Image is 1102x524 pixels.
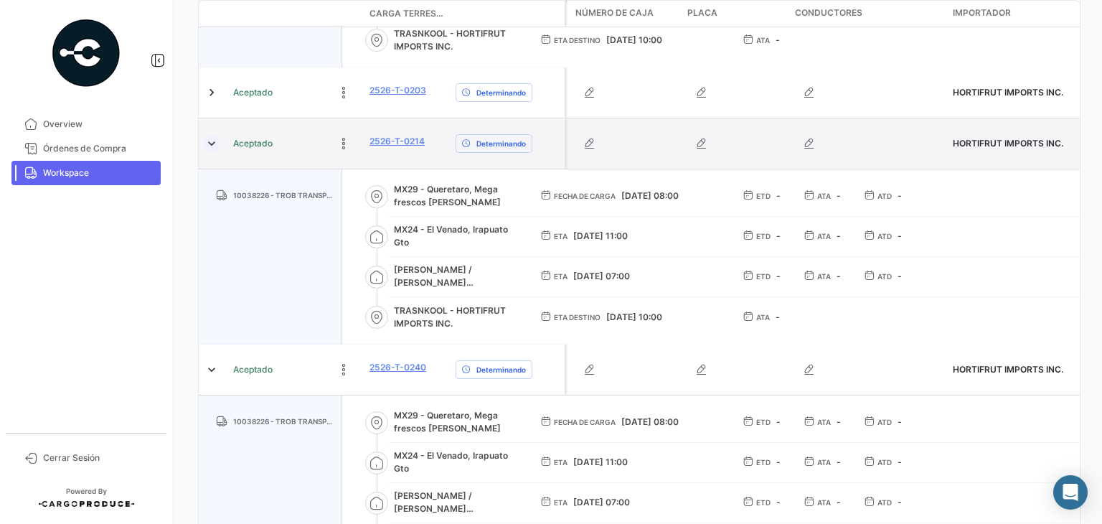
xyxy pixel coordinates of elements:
[567,1,682,27] datatable-header-cell: Número de Caja
[898,497,902,507] span: -
[756,312,770,323] span: ATA
[947,1,1076,27] datatable-header-cell: Importador
[776,190,781,201] span: -
[756,190,771,202] span: ETD
[554,271,568,282] span: ETA
[877,416,892,428] span: ATD
[877,271,892,282] span: ATD
[756,230,771,242] span: ETD
[554,190,616,202] span: Fecha de carga
[204,136,219,151] a: Expand/Collapse Row
[776,230,781,241] span: -
[233,190,336,201] span: 10038226 - TROB TRANSPORTES SA DE CV
[233,416,336,427] span: 10038226 - TROB TRANSPORTES SA DE CV
[953,138,1063,149] span: HORTIFRUT IMPORTS INC.
[394,223,517,249] span: MX24 - El Venado, Irapuato Gto
[789,1,947,27] datatable-header-cell: Conductores
[756,271,771,282] span: ETD
[898,271,902,281] span: -
[394,409,517,435] span: MX29 - Queretaro, Mega frescos [PERSON_NAME]
[776,271,781,281] span: -
[898,190,902,201] span: -
[606,312,662,322] span: [DATE] 10:00
[11,112,161,136] a: Overview
[817,457,831,468] span: ATA
[776,34,780,45] span: -
[573,497,630,507] span: [DATE] 07:00
[369,7,444,20] span: Carga Terrestre #
[233,86,273,99] span: Aceptado
[476,87,526,98] span: Determinando
[898,230,902,241] span: -
[227,8,364,19] datatable-header-cell: Estado
[50,17,122,89] img: powered-by.png
[817,271,831,282] span: ATA
[837,271,841,281] span: -
[687,6,717,19] span: Placa
[43,118,155,131] span: Overview
[233,363,273,376] span: Aceptado
[877,190,892,202] span: ATD
[394,263,517,289] span: [PERSON_NAME] / [PERSON_NAME] [PERSON_NAME]
[621,190,679,201] span: [DATE] 08:00
[776,457,781,467] span: -
[837,497,841,507] span: -
[776,312,780,322] span: -
[573,271,630,281] span: [DATE] 07:00
[877,457,892,468] span: ATD
[43,167,155,179] span: Workspace
[369,361,426,374] a: 2526-T-0240
[575,6,654,19] span: Número de Caja
[606,34,662,45] span: [DATE] 10:00
[394,304,517,330] span: TRASNKOOL - HORTIFRUT IMPORTS INC.
[682,1,789,27] datatable-header-cell: Placa
[756,34,770,46] span: ATA
[554,230,568,242] span: ETA
[817,230,831,242] span: ATA
[817,416,831,428] span: ATA
[756,457,771,468] span: ETD
[837,457,841,467] span: -
[817,497,831,508] span: ATA
[1053,475,1088,510] div: Abrir Intercom Messenger
[621,416,679,427] span: [DATE] 08:00
[364,1,450,26] datatable-header-cell: Carga Terrestre #
[394,183,517,209] span: MX29 - Queretaro, Mega frescos [PERSON_NAME]
[776,416,781,427] span: -
[554,312,601,323] span: ETA Destino
[953,364,1063,375] span: HORTIFRUT IMPORTS INC.
[953,87,1063,98] span: HORTIFRUT IMPORTS INC.
[476,138,526,149] span: Determinando
[204,85,219,100] a: Expand/Collapse Row
[554,457,568,468] span: ETA
[204,362,219,377] a: Expand/Collapse Row
[554,34,601,46] span: ETA Destino
[450,8,565,19] datatable-header-cell: Delay Status
[233,137,273,150] span: Aceptado
[43,142,155,155] span: Órdenes de Compra
[756,416,771,428] span: ETD
[573,457,628,467] span: [DATE] 11:00
[795,6,862,19] span: Conductores
[554,497,568,508] span: ETA
[43,452,155,464] span: Cerrar Sesión
[573,230,628,241] span: [DATE] 11:00
[394,449,517,475] span: MX24 - El Venado, Irapuato Gto
[554,416,616,428] span: Fecha de carga
[898,416,902,427] span: -
[11,161,161,185] a: Workspace
[776,497,781,507] span: -
[817,190,831,202] span: ATA
[953,6,1011,19] span: Importador
[877,230,892,242] span: ATD
[837,230,841,241] span: -
[369,84,426,97] a: 2526-T-0203
[369,135,425,148] a: 2526-T-0214
[837,416,841,427] span: -
[756,497,771,508] span: ETD
[394,27,517,53] span: TRASNKOOL - HORTIFRUT IMPORTS INC.
[11,136,161,161] a: Órdenes de Compra
[877,497,892,508] span: ATD
[394,490,517,515] span: [PERSON_NAME] / [PERSON_NAME] [PERSON_NAME]
[837,190,841,201] span: -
